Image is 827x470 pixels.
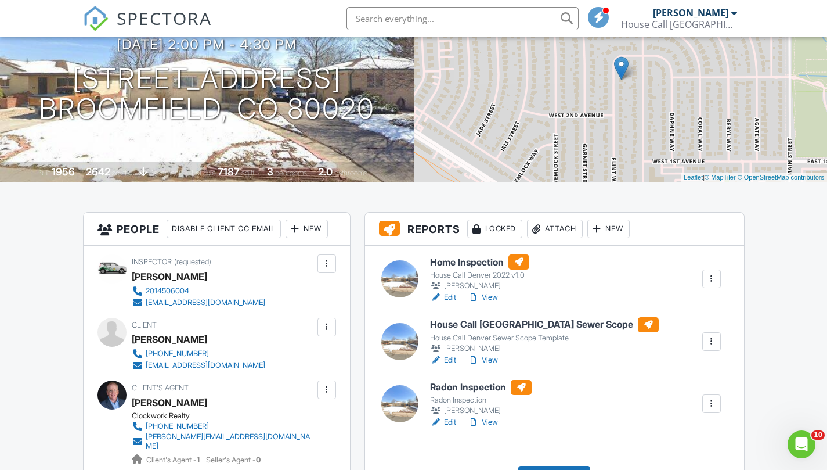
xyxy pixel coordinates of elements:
[267,166,273,178] div: 3
[256,455,261,464] strong: 0
[192,168,216,177] span: Lot Size
[146,361,265,370] div: [EMAIL_ADDRESS][DOMAIN_NAME]
[132,348,265,360] a: [PHONE_NUMBER]
[132,257,172,266] span: Inspector
[117,37,297,52] h3: [DATE] 2:00 pm - 4:30 pm
[132,321,157,329] span: Client
[197,455,200,464] strong: 1
[39,63,375,125] h1: [STREET_ADDRESS] Broomfield, CO 80020
[334,168,367,177] span: bathrooms
[318,166,333,178] div: 2.0
[430,254,529,270] h6: Home Inspection
[132,421,315,432] a: [PHONE_NUMBER]
[275,168,307,177] span: bedrooms
[146,298,265,307] div: [EMAIL_ADDRESS][DOMAIN_NAME]
[206,455,261,464] span: Seller's Agent -
[86,166,110,178] div: 2642
[430,396,532,405] div: Radon Inspection
[132,331,207,348] div: [PERSON_NAME]
[146,349,209,358] div: [PHONE_NUMBER]
[430,380,532,395] h6: Radon Inspection
[149,168,180,177] span: basement
[468,417,498,428] a: View
[430,317,659,354] a: House Call [GEOGRAPHIC_DATA] Sewer Scope House Call Denver Sewer Scope Template [PERSON_NAME]
[738,174,824,181] a: © OpenStreetMap contributors
[146,286,189,296] div: 2014506004
[52,166,75,178] div: 1956
[132,285,265,297] a: 2014506004
[346,7,579,30] input: Search everything...
[132,297,265,308] a: [EMAIL_ADDRESS][DOMAIN_NAME]
[430,271,529,280] div: House Call Denver 2022 v1.0
[365,213,744,246] h3: Reports
[430,317,659,332] h6: House Call [GEOGRAPHIC_DATA] Sewer Scope
[527,220,583,238] div: Attach
[84,213,350,246] h3: People
[653,7,728,19] div: [PERSON_NAME]
[468,292,498,303] a: View
[132,411,324,421] div: Clockwork Realty
[174,257,211,266] span: (requested)
[621,19,737,30] div: House Call Denver
[241,168,256,177] span: sq.ft.
[117,6,212,30] span: SPECTORA
[468,354,498,366] a: View
[286,220,328,238] div: New
[430,405,532,417] div: [PERSON_NAME]
[146,432,315,451] div: [PERSON_NAME][EMAIL_ADDRESS][DOMAIN_NAME]
[167,220,281,238] div: Disable Client CC Email
[681,173,827,182] div: |
[132,394,207,411] a: [PERSON_NAME]
[430,280,529,292] div: [PERSON_NAME]
[705,174,736,181] a: © MapTiler
[132,383,189,392] span: Client's Agent
[146,455,201,464] span: Client's Agent -
[430,292,456,303] a: Edit
[467,220,522,238] div: Locked
[430,333,659,343] div: House Call Denver Sewer Scope Template
[83,6,109,31] img: The Best Home Inspection Software - Spectora
[430,380,532,417] a: Radon Inspection Radon Inspection [PERSON_NAME]
[430,343,659,354] div: [PERSON_NAME]
[132,268,207,285] div: [PERSON_NAME]
[37,168,50,177] span: Built
[587,220,630,238] div: New
[788,430,815,458] iframe: Intercom live chat
[132,360,265,371] a: [EMAIL_ADDRESS][DOMAIN_NAME]
[146,422,209,431] div: [PHONE_NUMBER]
[430,354,456,366] a: Edit
[83,16,212,40] a: SPECTORA
[112,168,128,177] span: sq. ft.
[811,430,825,440] span: 10
[218,166,240,178] div: 7187
[132,432,315,451] a: [PERSON_NAME][EMAIL_ADDRESS][DOMAIN_NAME]
[684,174,703,181] a: Leaflet
[430,417,456,428] a: Edit
[430,254,529,292] a: Home Inspection House Call Denver 2022 v1.0 [PERSON_NAME]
